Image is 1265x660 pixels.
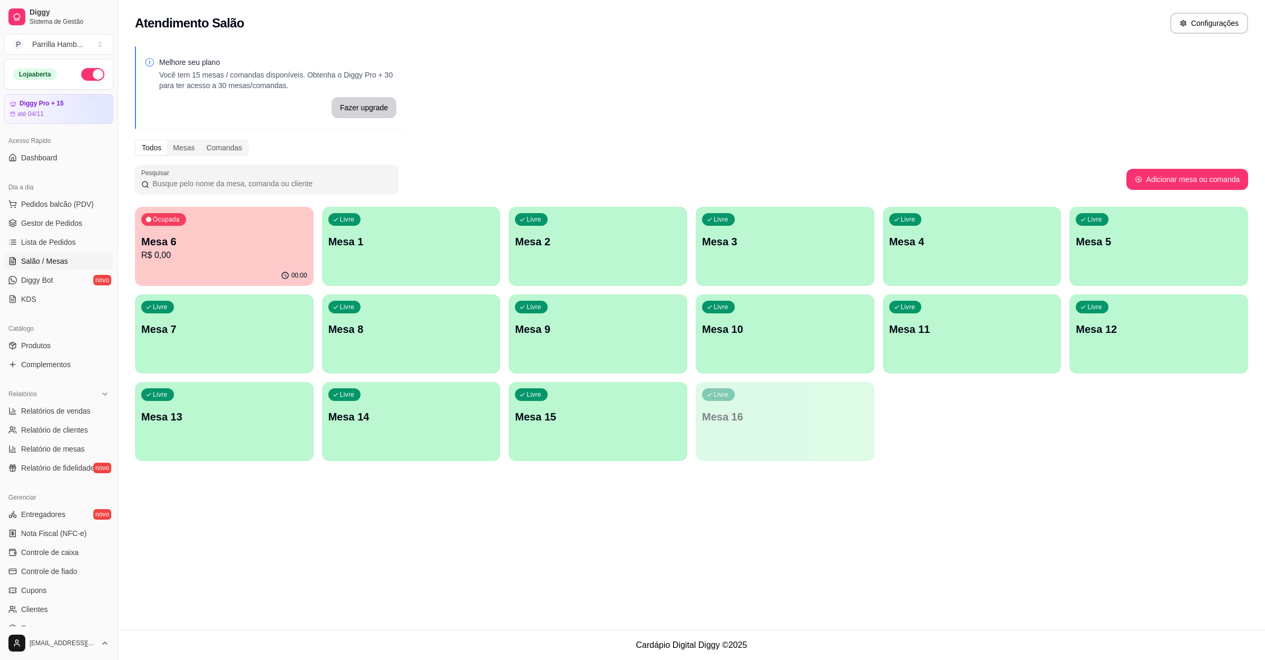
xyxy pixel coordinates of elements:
span: Relatório de fidelidade [21,463,94,473]
div: Acesso Rápido [4,132,113,149]
button: LivreMesa 12 [1069,294,1248,374]
p: Livre [714,303,728,311]
input: Pesquisar [149,178,392,189]
p: 00:00 [291,271,307,280]
a: Gestor de Pedidos [4,215,113,232]
h2: Atendimento Salão [135,15,244,32]
div: Mesas [167,140,200,155]
a: Diggy Botnovo [4,272,113,289]
span: P [13,39,24,50]
p: Mesa 2 [515,234,681,249]
p: Mesa 8 [328,322,494,337]
a: Relatório de fidelidadenovo [4,460,113,476]
span: Entregadores [21,509,65,520]
a: Salão / Mesas [4,253,113,270]
span: Diggy [30,8,109,17]
span: Cupons [21,585,46,596]
span: Controle de fiado [21,566,77,577]
p: Mesa 16 [702,409,868,424]
a: Estoque [4,620,113,637]
a: DiggySistema de Gestão [4,4,113,30]
a: KDS [4,291,113,308]
span: Gestor de Pedidos [21,218,82,228]
span: Produtos [21,340,51,351]
a: Controle de caixa [4,544,113,561]
p: Livre [340,215,355,224]
p: Mesa 1 [328,234,494,249]
button: LivreMesa 4 [883,207,1062,286]
button: LivreMesa 1 [322,207,501,286]
button: LivreMesa 10 [696,294,874,374]
div: Parrilla Hamb ... [32,39,83,50]
button: LivreMesa 13 [135,382,314,461]
button: Fazer upgrade [332,97,396,118]
span: Diggy Bot [21,275,53,285]
p: Mesa 15 [515,409,681,424]
div: Dia a dia [4,179,113,196]
p: R$ 0,00 [141,249,307,262]
button: [EMAIL_ADDRESS][DOMAIN_NAME] [4,630,113,656]
a: Controle de fiado [4,563,113,580]
article: Diggy Pro + 15 [20,100,64,108]
button: LivreMesa 9 [509,294,687,374]
a: Relatório de mesas [4,441,113,457]
a: Dashboard [4,149,113,166]
span: Pedidos balcão (PDV) [21,199,94,209]
button: Configurações [1170,13,1248,34]
p: Livre [340,390,355,399]
button: OcupadaMesa 6R$ 0,0000:00 [135,207,314,286]
button: LivreMesa 8 [322,294,501,374]
p: Mesa 10 [702,322,868,337]
p: Livre [153,303,168,311]
p: Você tem 15 mesas / comandas disponíveis. Obtenha o Diggy Pro + 30 para ter acesso a 30 mesas/com... [159,70,396,91]
p: Livre [527,390,541,399]
p: Mesa 4 [889,234,1055,249]
a: Complementos [4,356,113,373]
p: Mesa 9 [515,322,681,337]
span: Complementos [21,359,71,370]
button: Select a team [4,34,113,55]
p: Livre [901,215,916,224]
a: Relatório de clientes [4,422,113,438]
button: Pedidos balcão (PDV) [4,196,113,213]
div: Todos [136,140,167,155]
span: Relatório de mesas [21,444,85,454]
p: Mesa 13 [141,409,307,424]
p: Livre [1087,215,1102,224]
span: Relatórios de vendas [21,406,91,416]
span: Controle de caixa [21,547,79,558]
a: Clientes [4,601,113,618]
p: Livre [714,390,728,399]
label: Pesquisar [141,168,173,177]
div: Comandas [201,140,248,155]
a: Diggy Pro + 15até 04/11 [4,94,113,124]
div: Loja aberta [13,69,57,80]
p: Melhore seu plano [159,57,396,68]
span: Clientes [21,604,48,615]
p: Ocupada [153,215,180,224]
p: Mesa 6 [141,234,307,249]
div: Gerenciar [4,489,113,506]
button: LivreMesa 11 [883,294,1062,374]
button: LivreMesa 15 [509,382,687,461]
p: Mesa 7 [141,322,307,337]
button: LivreMesa 16 [696,382,874,461]
button: LivreMesa 14 [322,382,501,461]
p: Livre [527,303,541,311]
span: Relatórios [8,390,37,398]
article: até 04/11 [17,110,44,118]
button: LivreMesa 5 [1069,207,1248,286]
span: Salão / Mesas [21,256,68,266]
a: Entregadoresnovo [4,506,113,523]
span: Lista de Pedidos [21,237,76,247]
p: Mesa 5 [1076,234,1242,249]
span: [EMAIL_ADDRESS][DOMAIN_NAME] [30,639,96,647]
span: Nota Fiscal (NFC-e) [21,528,86,539]
p: Mesa 11 [889,322,1055,337]
p: Livre [1087,303,1102,311]
span: KDS [21,294,36,304]
button: LivreMesa 2 [509,207,687,286]
span: Sistema de Gestão [30,17,109,26]
p: Mesa 14 [328,409,494,424]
